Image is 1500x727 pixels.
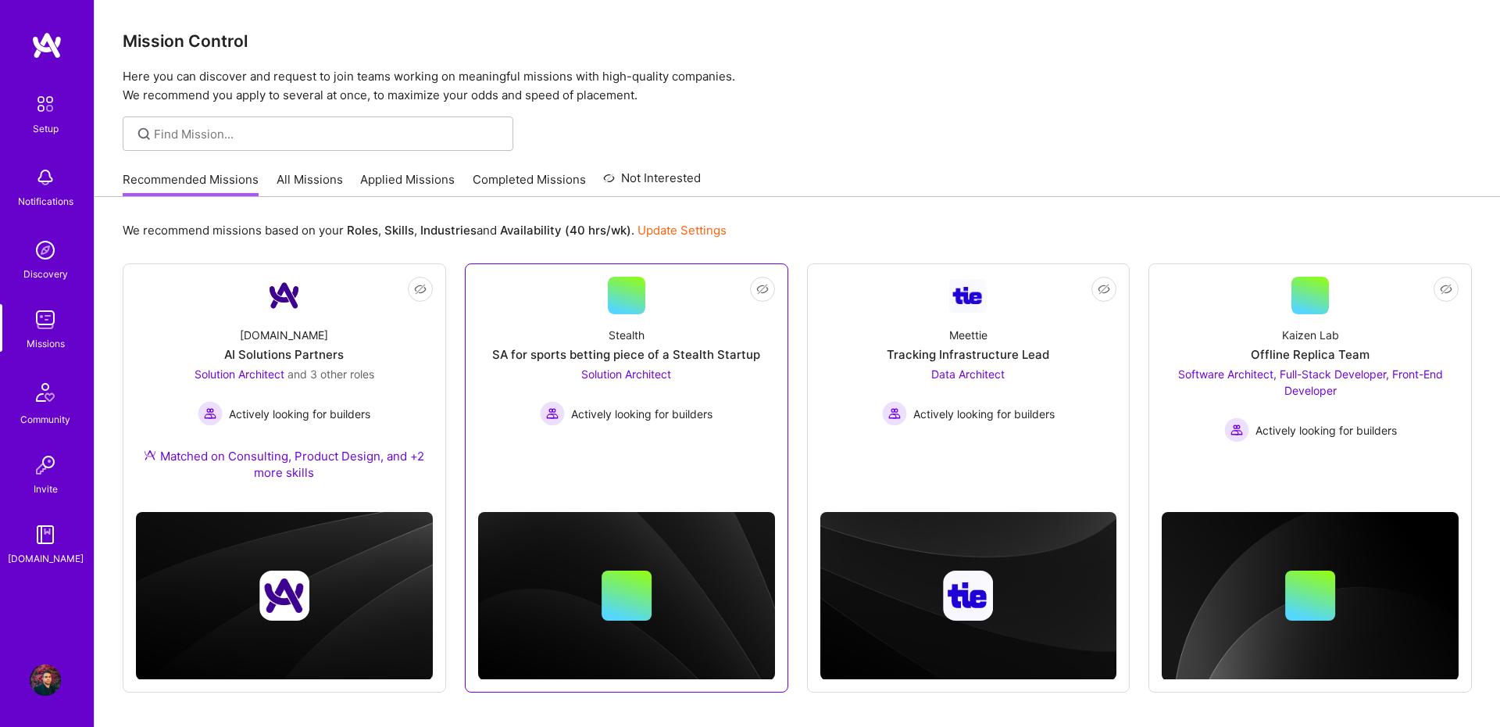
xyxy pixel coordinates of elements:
[347,223,378,238] b: Roles
[581,367,671,381] span: Solution Architect
[1440,283,1452,295] i: icon EyeClosed
[240,327,328,343] div: [DOMAIN_NAME]
[30,235,61,266] img: discovery
[360,171,455,197] a: Applied Missions
[949,327,987,343] div: Meettie
[943,571,993,621] img: Company logo
[384,223,414,238] b: Skills
[540,401,565,426] img: Actively looking for builders
[123,171,259,197] a: Recommended Missions
[1282,327,1339,343] div: Kaizen Lab
[1162,277,1459,471] a: Kaizen LabOffline Replica TeamSoftware Architect, Full-Stack Developer, Front-End Developer Activ...
[154,126,502,142] input: Find Mission...
[31,31,62,59] img: logo
[136,448,433,481] div: Matched on Consulting, Product Design, and +2 more skills
[1162,512,1459,680] img: cover
[277,171,343,197] a: All Missions
[27,335,65,352] div: Missions
[637,223,727,238] a: Update Settings
[1098,283,1110,295] i: icon EyeClosed
[820,512,1117,680] img: cover
[135,125,153,143] i: icon SearchGrey
[198,401,223,426] img: Actively looking for builders
[882,401,907,426] img: Actively looking for builders
[33,120,59,137] div: Setup
[20,411,70,428] div: Community
[30,304,61,335] img: teamwork
[30,162,61,193] img: bell
[820,277,1117,471] a: Company LogoMeettieTracking Infrastructure LeadData Architect Actively looking for buildersActive...
[1255,422,1397,439] span: Actively looking for builders
[603,169,701,197] a: Not Interested
[414,283,427,295] i: icon EyeClosed
[571,406,712,422] span: Actively looking for builders
[473,171,586,197] a: Completed Missions
[492,346,760,363] div: SA for sports betting piece of a Stealth Startup
[287,367,374,381] span: and 3 other roles
[500,223,631,238] b: Availability (40 hrs/wk)
[195,367,284,381] span: Solution Architect
[8,550,84,567] div: [DOMAIN_NAME]
[23,266,68,282] div: Discovery
[1224,417,1249,442] img: Actively looking for builders
[931,367,1005,381] span: Data Architect
[18,193,73,210] div: Notifications
[478,512,775,680] img: cover
[913,406,1055,422] span: Actively looking for builders
[123,222,727,238] p: We recommend missions based on your , , and .
[224,346,344,363] div: AI Solutions Partners
[609,327,645,343] div: Stealth
[1251,346,1370,363] div: Offline Replica Team
[1178,367,1443,397] span: Software Architect, Full-Stack Developer, Front-End Developer
[478,277,775,471] a: StealthSA for sports betting piece of a Stealth StartupSolution Architect Actively looking for bu...
[26,664,65,696] a: User Avatar
[229,406,370,422] span: Actively looking for builders
[30,449,61,481] img: Invite
[887,346,1049,363] div: Tracking Infrastructure Lead
[34,481,58,497] div: Invite
[136,512,433,680] img: cover
[29,88,62,120] img: setup
[756,283,769,295] i: icon EyeClosed
[144,449,156,461] img: Ateam Purple Icon
[27,374,64,411] img: Community
[136,277,433,500] a: Company Logo[DOMAIN_NAME]AI Solutions PartnersSolution Architect and 3 other rolesActively lookin...
[30,664,61,696] img: User Avatar
[259,571,309,621] img: Company logo
[949,279,987,313] img: Company Logo
[266,277,303,314] img: Company Logo
[30,519,61,550] img: guide book
[420,223,477,238] b: Industries
[123,67,1472,105] p: Here you can discover and request to join teams working on meaningful missions with high-quality ...
[123,31,1472,51] h3: Mission Control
